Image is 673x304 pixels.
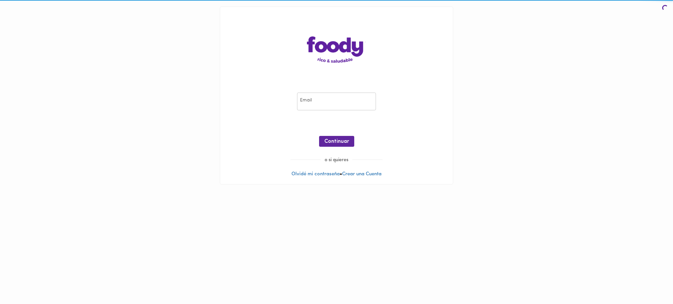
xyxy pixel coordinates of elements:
[291,172,340,177] a: Olvidé mi contraseña
[324,139,349,145] span: Continuar
[321,158,352,163] span: o si quieres
[220,7,453,184] div: •
[342,172,382,177] a: Crear una Cuenta
[635,266,666,297] iframe: Messagebird Livechat Widget
[319,136,354,147] button: Continuar
[297,93,376,111] input: pepitoperez@gmail.com
[307,36,366,63] img: logo-main-page.png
